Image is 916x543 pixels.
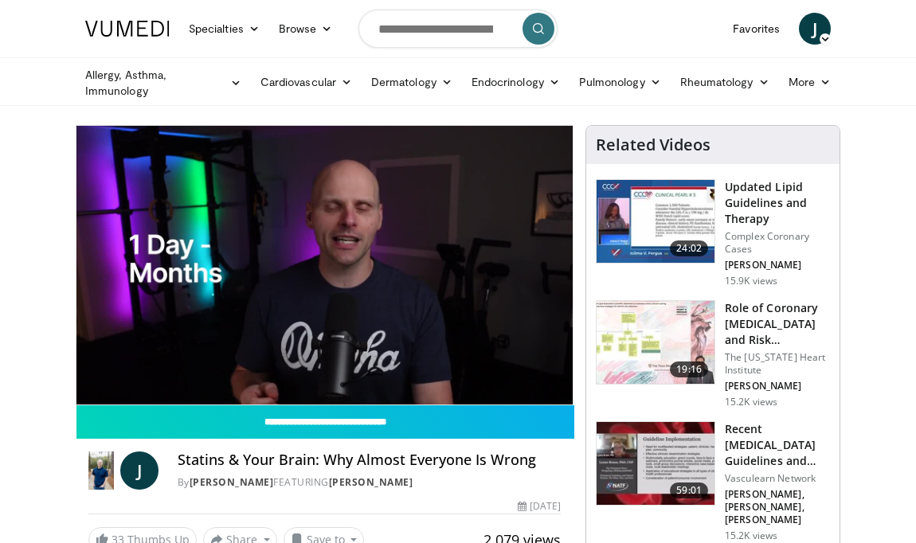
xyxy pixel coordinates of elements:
a: Pulmonology [570,66,671,98]
img: 1efa8c99-7b8a-4ab5-a569-1c219ae7bd2c.150x105_q85_crop-smart_upscale.jpg [597,301,714,384]
h4: Statins & Your Brain: Why Almost Everyone Is Wrong [178,451,561,469]
span: 24:02 [670,240,708,256]
a: Browse [269,13,343,45]
p: 15.9K views [725,275,777,287]
a: More [779,66,840,98]
h3: Role of Coronary [MEDICAL_DATA] and Risk Stratification [725,300,830,348]
a: 59:01 Recent [MEDICAL_DATA] Guidelines and Integration into Clinical Practice Vasculearn Network ... [596,421,830,542]
a: [PERSON_NAME] [329,475,413,489]
a: Dermatology [362,66,462,98]
a: Favorites [723,13,789,45]
h3: Recent [MEDICAL_DATA] Guidelines and Integration into Clinical Practice [725,421,830,469]
p: [PERSON_NAME] [725,380,830,393]
video-js: Video Player [76,126,573,404]
span: 19:16 [670,361,708,377]
a: Cardiovascular [251,66,362,98]
h4: Related Videos [596,135,710,154]
input: Search topics, interventions [358,10,558,48]
a: Endocrinology [462,66,570,98]
a: Allergy, Asthma, Immunology [76,67,251,99]
div: [DATE] [518,499,561,514]
img: VuMedi Logo [85,21,170,37]
a: 24:02 Updated Lipid Guidelines and Therapy Complex Coronary Cases [PERSON_NAME] 15.9K views [596,179,830,287]
p: 15.2K views [725,529,777,542]
span: 59:01 [670,482,708,498]
img: 77f671eb-9394-4acc-bc78-a9f077f94e00.150x105_q85_crop-smart_upscale.jpg [597,180,714,263]
div: By FEATURING [178,475,561,490]
a: [PERSON_NAME] [190,475,274,489]
p: The [US_STATE] Heart Institute [725,351,830,377]
p: Vasculearn Network [725,472,830,485]
a: J [799,13,831,45]
p: [PERSON_NAME] [725,259,830,271]
a: 19:16 Role of Coronary [MEDICAL_DATA] and Risk Stratification The [US_STATE] Heart Institute [PER... [596,300,830,408]
p: Complex Coronary Cases [725,230,830,256]
a: J [120,451,159,490]
img: 87825f19-cf4c-4b91-bba1-ce218758c6bb.150x105_q85_crop-smart_upscale.jpg [597,422,714,505]
p: [PERSON_NAME], [PERSON_NAME], [PERSON_NAME] [725,488,830,526]
a: Specialties [179,13,269,45]
a: Rheumatology [671,66,779,98]
img: Dr. Jordan Rennicke [88,451,114,490]
h3: Updated Lipid Guidelines and Therapy [725,179,830,227]
p: 15.2K views [725,396,777,408]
